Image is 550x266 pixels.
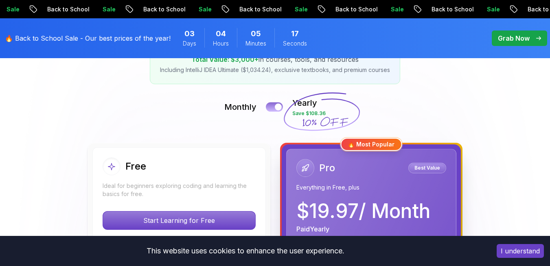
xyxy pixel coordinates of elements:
span: Total Value: $3,000+ [191,55,259,63]
h2: Free [125,160,146,173]
span: 5 Minutes [251,28,261,39]
p: Paid Yearly [296,224,329,234]
p: Including IntelliJ IDEA Ultimate ($1,034.24), exclusive textbooks, and premium courses [160,66,390,74]
span: Minutes [245,39,266,48]
button: Accept cookies [497,244,544,258]
p: Sale [383,5,409,13]
p: Back to School [135,5,191,13]
a: Start Learning for Free [103,216,256,225]
p: Sale [479,5,505,13]
p: Monthly [224,101,256,113]
p: Start Learning for Free [103,211,255,229]
span: 3 Days [184,28,195,39]
p: Back to School [231,5,287,13]
h2: Pro [319,161,335,174]
p: Grab Now [498,33,530,43]
p: Sale [94,5,121,13]
p: Ideal for beginners exploring coding and learning the basics for free. [103,182,256,198]
span: Days [183,39,196,48]
p: in courses, tools, and resources [160,55,390,64]
p: Back to School [423,5,479,13]
p: Best Value [410,164,445,172]
button: Start Learning for Free [103,211,256,230]
p: 🔥 Back to School Sale - Our best prices of the year! [5,33,171,43]
span: Seconds [283,39,307,48]
span: Hours [213,39,229,48]
span: 4 Hours [216,28,226,39]
p: Back to School [39,5,94,13]
span: 17 Seconds [291,28,299,39]
p: $ 19.97 / Month [296,201,430,221]
div: This website uses cookies to enhance the user experience. [6,242,484,260]
p: Sale [191,5,217,13]
p: Back to School [327,5,383,13]
p: Everything in Free, plus [296,183,446,192]
p: Sale [287,5,313,13]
